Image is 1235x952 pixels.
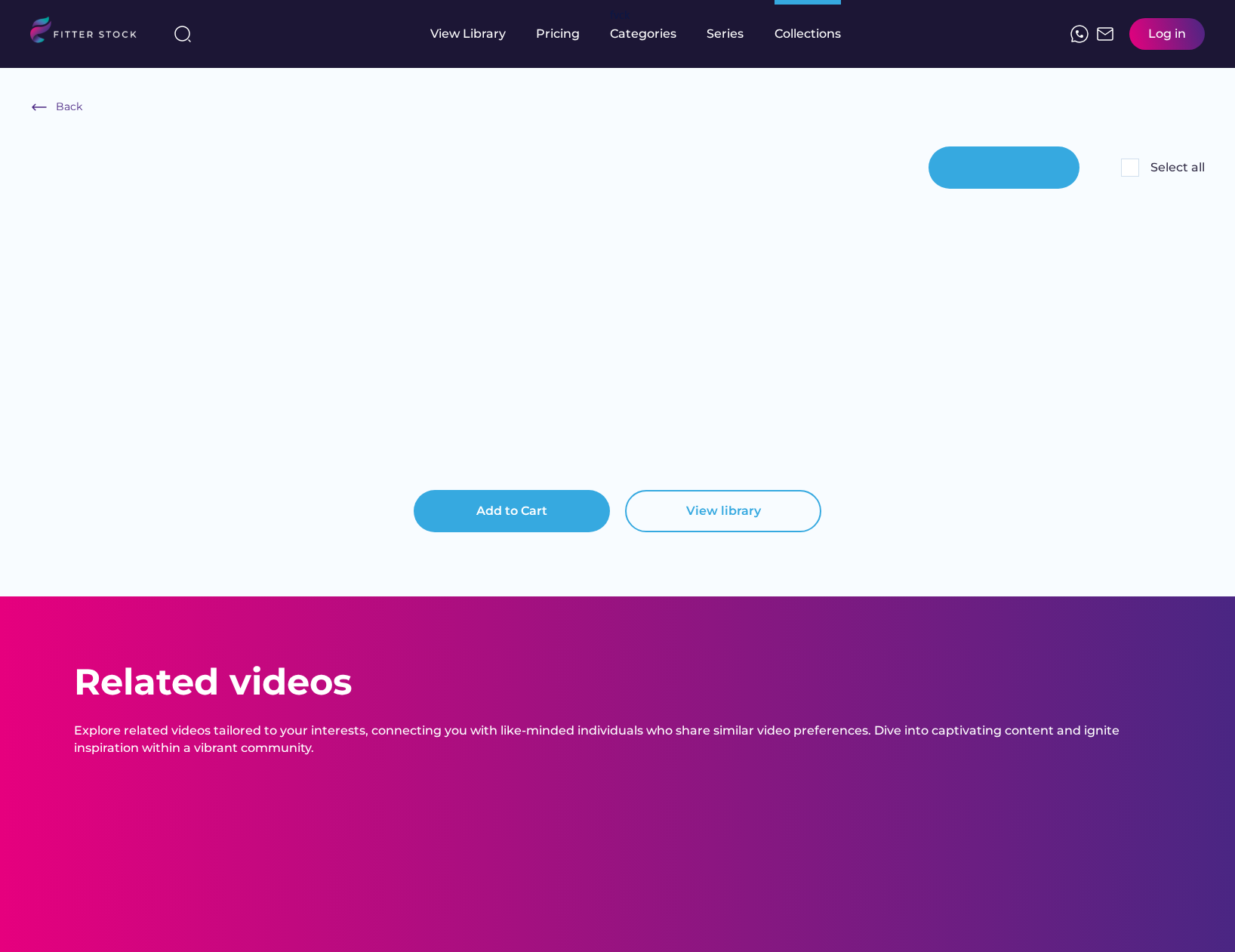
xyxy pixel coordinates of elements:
div: Related videos [74,657,352,707]
img: meteor-icons_whatsapp%20%281%29.svg [1070,25,1089,43]
div: Explore related videos tailored to your interests, connecting you with like-minded individuals wh... [74,722,1161,756]
img: Frame%2051.svg [1096,25,1114,43]
img: Rectangle%205126.svg [1121,159,1139,177]
div: View Library [430,26,506,42]
div: fvck [610,8,630,23]
button: View library [625,490,821,532]
img: search-normal%203.svg [174,25,192,43]
div: Back [56,100,82,115]
div: Log in [1148,26,1186,42]
div: Categories [610,26,676,42]
div: Select all [1150,159,1205,176]
div: Series [707,26,744,42]
div: Pricing [536,26,580,42]
img: Frame%20%286%29.svg [30,98,48,116]
button: Add to Cart [414,490,610,532]
div: Collections [775,26,841,42]
img: LOGO.svg [30,17,149,48]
